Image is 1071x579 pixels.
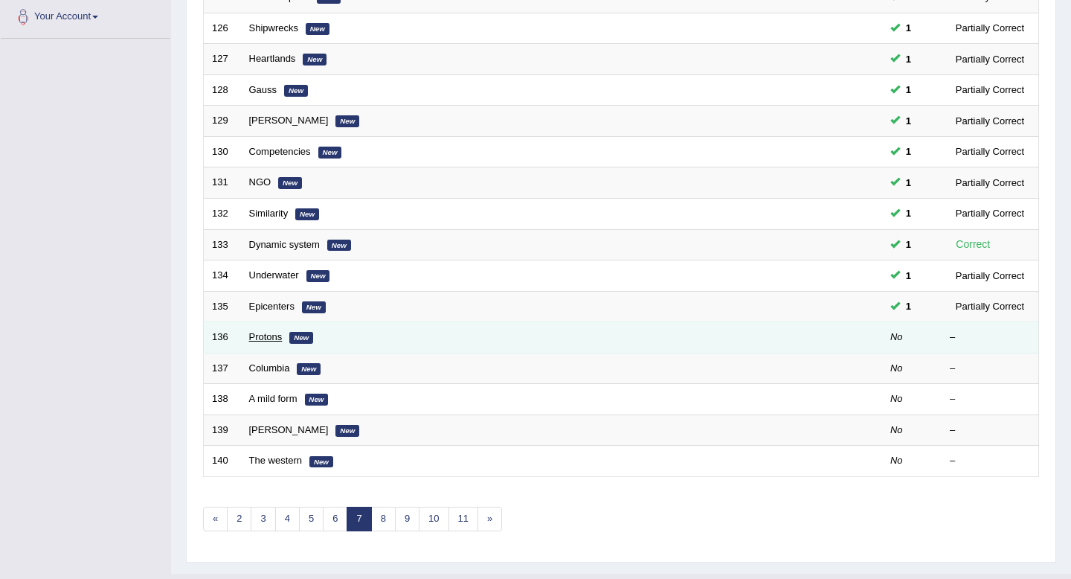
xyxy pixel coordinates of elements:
[950,175,1030,191] div: Partially Correct
[419,507,448,531] a: 10
[900,298,917,314] span: You can still take this question
[249,53,296,64] a: Heartlands
[950,298,1030,314] div: Partially Correct
[295,208,319,220] em: New
[950,113,1030,129] div: Partially Correct
[249,22,298,33] a: Shipwrecks
[249,331,283,342] a: Protons
[950,362,1030,376] div: –
[249,393,297,404] a: A mild form
[477,507,502,531] a: »
[289,332,313,344] em: New
[395,507,419,531] a: 9
[309,456,333,468] em: New
[950,236,997,253] div: Correct
[900,51,917,67] span: You can still take this question
[323,507,347,531] a: 6
[249,146,311,157] a: Competencies
[950,51,1030,67] div: Partially Correct
[249,424,329,435] a: [PERSON_NAME]
[249,269,299,281] a: Underwater
[900,237,917,252] span: You can still take this question
[249,239,320,250] a: Dynamic system
[950,392,1030,406] div: –
[204,353,241,384] td: 137
[306,270,330,282] em: New
[890,393,903,404] em: No
[318,147,342,159] em: New
[249,176,271,188] a: NGO
[203,507,228,531] a: «
[327,240,351,252] em: New
[900,20,917,36] span: You can still take this question
[890,362,903,374] em: No
[251,507,275,531] a: 3
[204,260,241,292] td: 134
[950,144,1030,159] div: Partially Correct
[950,268,1030,284] div: Partially Correct
[302,301,326,313] em: New
[890,424,903,435] em: No
[204,446,241,477] td: 140
[950,330,1030,345] div: –
[278,177,302,189] em: New
[950,82,1030,97] div: Partially Correct
[890,455,903,466] em: No
[900,205,917,221] span: You can still take this question
[204,384,241,415] td: 138
[950,205,1030,221] div: Partially Correct
[303,54,327,65] em: New
[249,208,289,219] a: Similarity
[297,363,321,375] em: New
[204,198,241,229] td: 132
[249,115,329,126] a: [PERSON_NAME]
[204,229,241,260] td: 133
[347,507,371,531] a: 7
[900,113,917,129] span: You can still take this question
[204,106,241,137] td: 129
[204,322,241,354] td: 136
[204,291,241,322] td: 135
[204,13,241,44] td: 126
[204,74,241,106] td: 128
[249,84,277,95] a: Gauss
[900,82,917,97] span: You can still take this question
[249,455,303,466] a: The western
[900,175,917,191] span: You can still take this question
[305,394,329,406] em: New
[335,425,359,437] em: New
[249,301,295,312] a: Epicenters
[900,144,917,159] span: You can still take this question
[249,362,290,374] a: Columbia
[284,85,308,97] em: New
[299,507,324,531] a: 5
[275,507,300,531] a: 4
[950,423,1030,438] div: –
[900,268,917,284] span: You can still take this question
[890,331,903,342] em: No
[204,415,241,446] td: 139
[335,115,359,127] em: New
[204,167,241,199] td: 131
[227,507,251,531] a: 2
[950,454,1030,468] div: –
[448,507,478,531] a: 11
[204,44,241,75] td: 127
[306,23,329,35] em: New
[950,20,1030,36] div: Partially Correct
[371,507,396,531] a: 8
[204,136,241,167] td: 130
